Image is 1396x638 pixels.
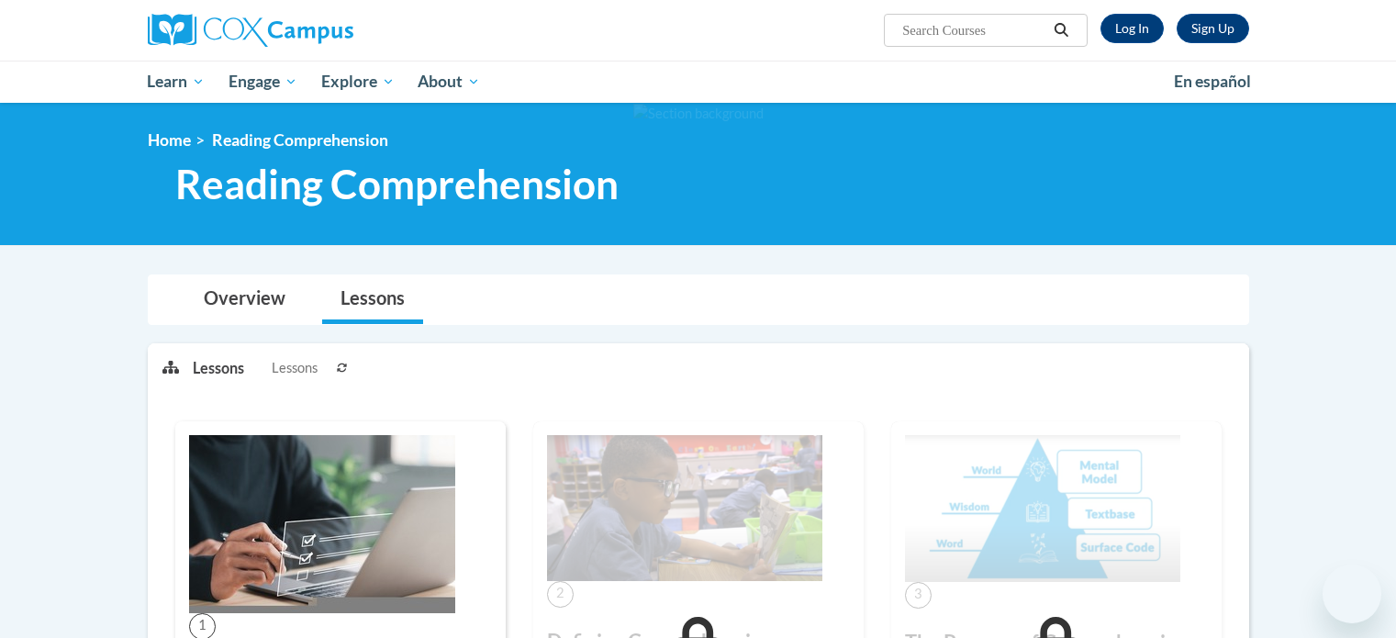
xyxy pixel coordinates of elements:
[900,19,1047,41] input: Search Courses
[272,358,318,378] span: Lessons
[193,358,244,378] p: Lessons
[1323,565,1381,623] iframe: Button to launch messaging window
[309,61,407,103] a: Explore
[905,582,932,609] span: 3
[406,61,492,103] a: About
[147,71,205,93] span: Learn
[120,61,1277,103] div: Main menu
[136,61,218,103] a: Learn
[175,160,619,208] span: Reading Comprehension
[217,61,309,103] a: Engage
[547,581,574,608] span: 2
[185,275,304,324] a: Overview
[1162,62,1263,101] a: En español
[189,435,455,613] img: Course Image
[1177,14,1249,43] a: Register
[321,71,395,93] span: Explore
[148,130,191,150] a: Home
[1100,14,1164,43] a: Log In
[1047,19,1075,41] button: Search
[229,71,297,93] span: Engage
[418,71,480,93] span: About
[148,14,353,47] img: Cox Campus
[633,104,764,124] img: Section background
[322,275,423,324] a: Lessons
[1174,72,1251,91] span: En español
[212,130,388,150] span: Reading Comprehension
[547,435,822,581] img: Course Image
[905,435,1180,582] img: Course Image
[148,14,497,47] a: Cox Campus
